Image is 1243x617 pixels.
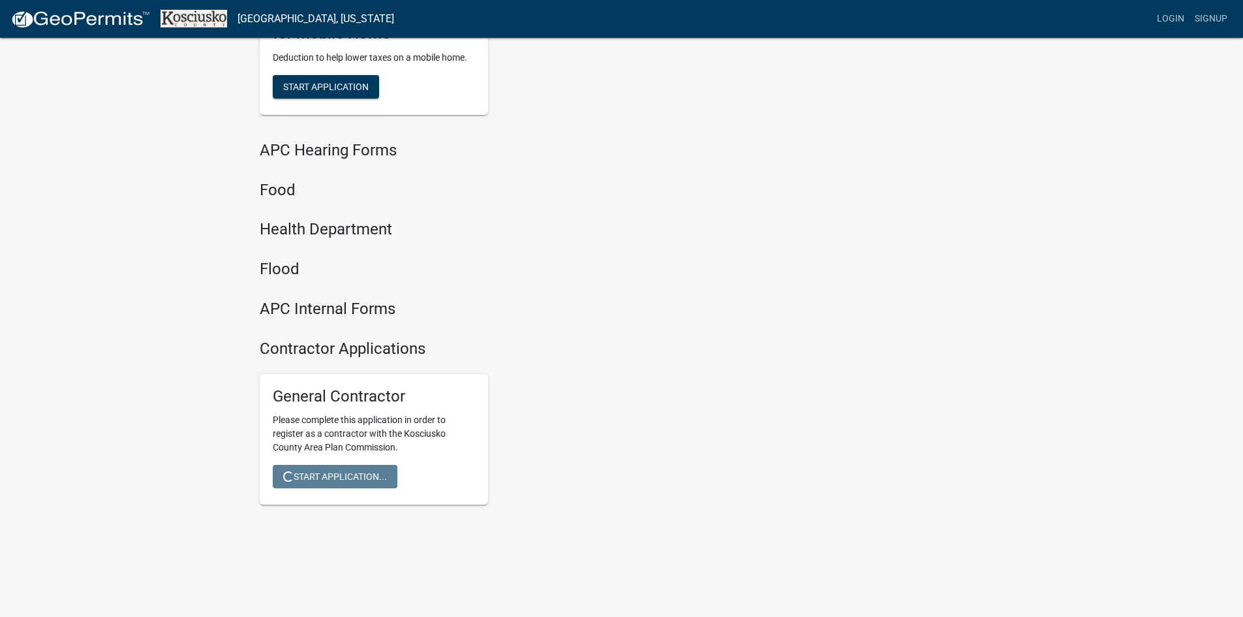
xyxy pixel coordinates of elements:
h4: Contractor Applications [260,340,736,358]
p: Please complete this application in order to register as a contractor with the Kosciusko County A... [273,413,475,454]
img: Kosciusko County, Indiana [161,10,227,27]
span: Start Application [283,81,369,91]
h4: APC Internal Forms [260,300,736,319]
a: Login [1152,7,1189,31]
button: Start Application... [273,465,397,488]
p: Deduction to help lower taxes on a mobile home. [273,51,475,65]
a: [GEOGRAPHIC_DATA], [US_STATE] [238,8,394,30]
span: Start Application... [283,471,387,482]
a: Signup [1189,7,1233,31]
h4: Food [260,181,736,200]
button: Start Application [273,75,379,99]
h5: General Contractor [273,387,475,406]
h4: Health Department [260,220,736,239]
h4: APC Hearing Forms [260,141,736,160]
wm-workflow-list-section: Contractor Applications [260,340,736,516]
h4: Flood [260,260,736,279]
